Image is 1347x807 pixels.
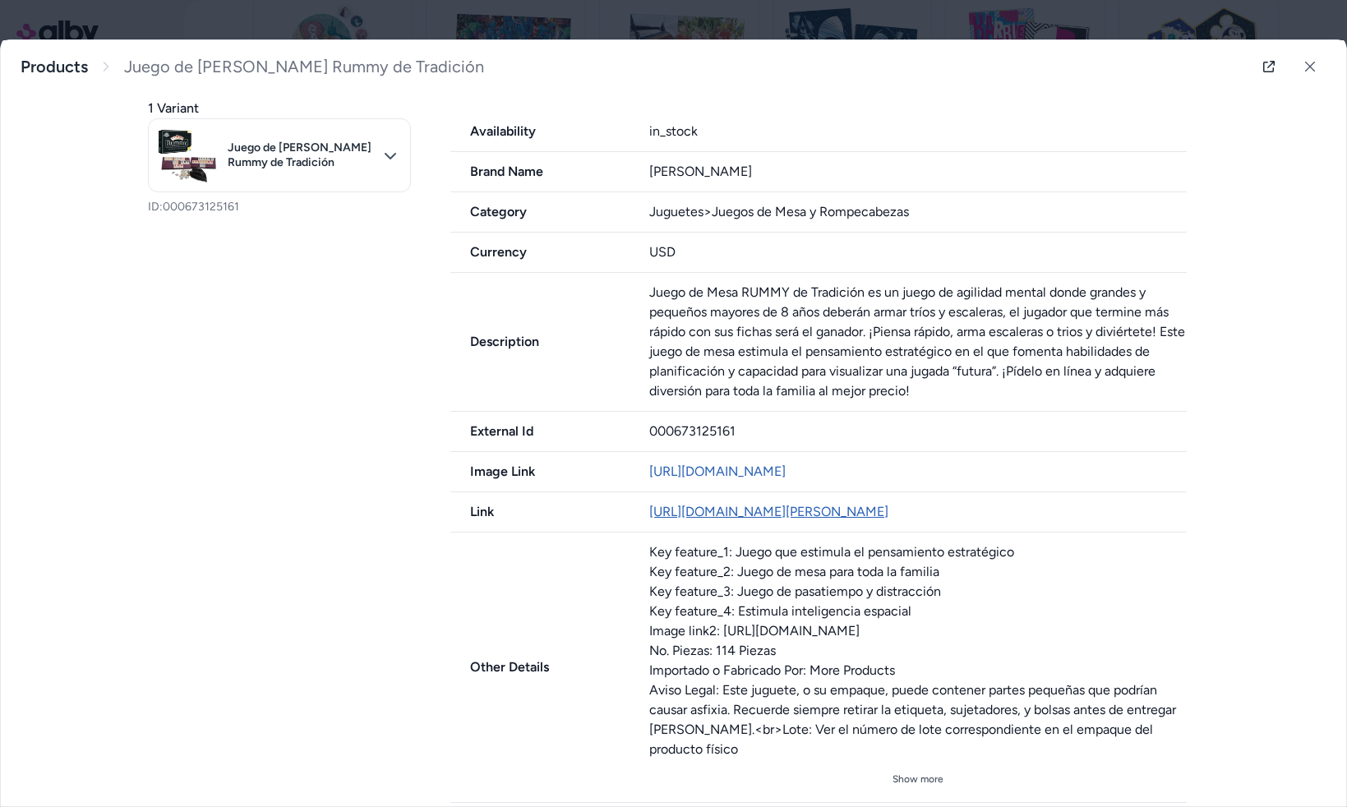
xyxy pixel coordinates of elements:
[649,422,1187,441] div: 000673125161
[148,199,411,215] p: ID: 000673125161
[148,118,411,192] button: Juego de [PERSON_NAME] Rummy de Tradición
[152,122,218,188] img: 000673125161-001-310Wx310H
[649,463,786,479] a: [URL][DOMAIN_NAME]
[228,141,374,169] span: Juego de [PERSON_NAME] Rummy de Tradición
[649,122,1187,141] div: in_stock
[450,422,630,441] span: External Id
[649,283,1187,401] p: Juego de Mesa RUMMY de Tradición es un juego de agilidad mental donde grandes y pequeños mayores ...
[450,202,630,222] span: Category
[450,162,630,182] span: Brand Name
[450,242,630,262] span: Currency
[450,332,630,352] span: Description
[450,502,630,522] span: Link
[450,657,630,677] span: Other Details
[124,57,484,77] span: Juego de [PERSON_NAME] Rummy de Tradición
[649,162,1187,182] div: [PERSON_NAME]
[649,242,1187,262] div: USD
[649,766,1187,792] button: Show more
[649,504,888,519] a: [URL][DOMAIN_NAME][PERSON_NAME]
[649,542,1187,759] div: Key feature_1: Juego que estimula el pensamiento estratégico Key feature_2: Juego de mesa para to...
[148,99,199,118] span: 1 Variant
[649,202,1187,222] div: Juguetes>Juegos de Mesa y Rompecabezas
[21,57,88,77] a: Products
[450,462,630,482] span: Image Link
[450,122,630,141] span: Availability
[21,57,484,77] nav: breadcrumb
